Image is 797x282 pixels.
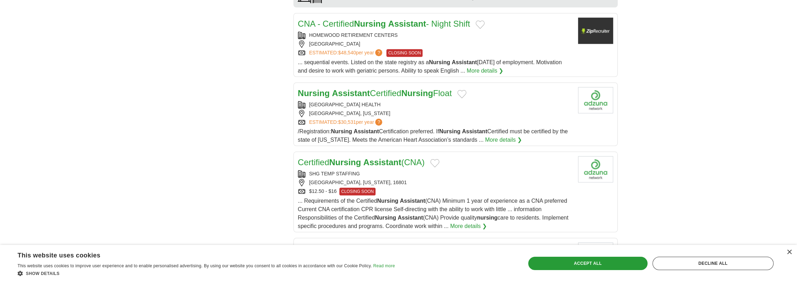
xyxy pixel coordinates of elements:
a: Read more, opens a new window [373,263,395,268]
span: This website uses cookies to improve user experience and to enable personalised advertising. By u... [18,263,372,268]
strong: Nursing [375,215,396,221]
strong: Nursing [298,88,330,98]
img: Company logo [578,242,613,269]
strong: Nursing [439,128,460,134]
a: Nursing AssistantCertifiedNursingFloat [298,88,452,98]
strong: Assistant [452,59,477,65]
strong: Nursing [429,59,450,65]
span: CLOSING SOON [339,188,376,195]
div: [GEOGRAPHIC_DATA] HEALTH [298,101,572,108]
strong: Nursing [329,244,361,253]
div: [GEOGRAPHIC_DATA], [US_STATE] [298,110,572,117]
span: ? [375,119,382,126]
a: CertifiedNursing Assistant(CNA) [298,157,425,167]
button: Add to favorite jobs [476,20,485,29]
strong: nursing [477,215,498,221]
img: Company logo [578,87,613,113]
a: More details ❯ [450,222,487,230]
a: CNA - CertifiedNursing Assistant- Night Shift [298,19,470,28]
img: Company logo [578,18,613,44]
strong: Assistant [462,128,487,134]
div: This website uses cookies [18,249,377,260]
strong: Nursing [377,198,398,204]
strong: Assistant [363,244,401,253]
div: Decline all [652,257,773,270]
strong: Nursing [401,88,433,98]
strong: Assistant [388,19,426,28]
div: $12.50 - $16 [298,188,572,195]
div: HOMEWOOD RETIREMENT CENTERS [298,32,572,39]
a: ESTIMATED:$30,531per year? [309,119,384,126]
a: CertifiedNursing Assistant(CNA) [298,244,425,253]
span: ... sequential events. Listed on the state registry as a [DATE] of employment. Motivation and des... [298,59,562,74]
div: SHG TEMP STAFFING [298,170,572,177]
strong: Assistant [363,157,401,167]
strong: Nursing [331,128,352,134]
a: More details ❯ [467,67,504,75]
img: Company logo [578,156,613,182]
strong: Assistant [332,88,370,98]
strong: Nursing [329,157,361,167]
button: Add to favorite jobs [457,90,466,98]
div: [GEOGRAPHIC_DATA] [298,40,572,48]
a: ESTIMATED:$48,540per year? [309,49,384,57]
strong: Assistant [398,215,423,221]
a: More details ❯ [485,136,522,144]
div: Accept all [528,257,647,270]
strong: Assistant [400,198,425,204]
span: ... Requirements of the Certified (CNA) Minimum 1 year of experience as a CNA preferred Current C... [298,198,569,229]
span: /Registration: Certification preferred. If Certified must be certified by the state of [US_STATE]... [298,128,568,143]
div: [GEOGRAPHIC_DATA], [US_STATE], 16801 [298,179,572,186]
button: Add to favorite jobs [430,159,439,167]
span: CLOSING SOON [386,49,423,57]
span: $30,531 [338,119,356,125]
span: $48,540 [338,50,356,55]
span: ? [375,49,382,56]
strong: Assistant [354,128,379,134]
strong: Nursing [354,19,386,28]
div: Close [786,250,792,255]
div: Show details [18,270,395,277]
span: Show details [26,271,60,276]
